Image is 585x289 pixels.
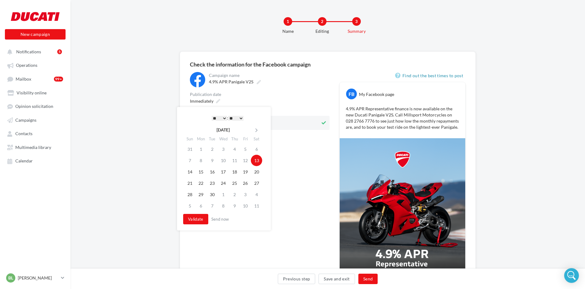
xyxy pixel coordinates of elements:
td: 1 [218,189,229,200]
td: 8 [218,200,229,211]
a: Mailbox99+ [4,73,67,85]
td: 15 [195,166,207,177]
button: Previous step [278,274,315,284]
span: Campaigns [15,117,36,123]
td: 4 [251,189,262,200]
td: 24 [218,177,229,189]
a: Multimedia library [4,142,67,153]
div: 1 [284,17,292,26]
th: Fri [240,135,251,143]
div: 2 [318,17,326,26]
td: 29 [195,189,207,200]
td: 19 [240,166,251,177]
div: Editing [303,28,342,34]
td: 30 [207,189,218,200]
td: 5 [240,143,251,155]
td: 9 [207,155,218,166]
th: Sun [184,135,195,143]
span: Multimedia library [15,145,51,150]
div: Campaign name [209,73,328,78]
a: BL [PERSON_NAME] [5,272,66,284]
td: 2 [207,143,218,155]
span: Contacts [15,131,32,136]
td: 11 [229,155,240,166]
th: Thu [229,135,240,143]
div: 5 [57,49,62,54]
div: 3 [352,17,361,26]
td: 28 [184,189,195,200]
div: Open Intercom Messenger [564,268,579,283]
button: Send now [209,215,232,223]
td: 1 [195,143,207,155]
td: 22 [195,177,207,189]
td: 21 [184,177,195,189]
span: Visibility online [17,90,47,95]
td: 13 [251,155,262,166]
td: 17 [218,166,229,177]
span: Mailbox [16,76,31,82]
a: Visibility online [4,87,67,98]
th: Wed [218,135,229,143]
div: Summary [337,28,376,34]
div: : [197,113,259,123]
td: 10 [218,155,229,166]
td: 7 [184,155,195,166]
td: 11 [251,200,262,211]
td: 3 [240,189,251,200]
td: 12 [240,155,251,166]
span: Calendar [15,158,33,164]
th: Tue [207,135,218,143]
button: Validate [183,214,208,224]
span: Immediately [190,98,213,104]
td: 2 [229,189,240,200]
span: Operations [16,63,37,68]
a: Opinion solicitation [4,101,67,112]
td: 27 [251,177,262,189]
button: Save and exit [319,274,355,284]
a: Calendar [4,155,67,166]
a: Find out the best times to post [395,72,466,79]
td: 5 [184,200,195,211]
td: 31 [184,143,195,155]
td: 6 [195,200,207,211]
td: 8 [195,155,207,166]
button: Send [358,274,378,284]
td: 7 [207,200,218,211]
td: 3 [218,143,229,155]
td: 14 [184,166,195,177]
div: FB [346,89,357,99]
td: 6 [251,143,262,155]
td: 25 [229,177,240,189]
td: 16 [207,166,218,177]
div: Name [268,28,308,34]
p: 4.9% APR Representative finance is now available on the new Ducati Panigale V2S. Call Millsport M... [346,106,459,130]
div: Publication date [190,92,330,97]
td: 23 [207,177,218,189]
a: Contacts [4,128,67,139]
span: Notifications [16,49,41,54]
div: My Facebook page [359,91,394,97]
span: BL [8,275,13,281]
td: 26 [240,177,251,189]
a: Operations [4,59,67,70]
div: 99+ [54,77,63,82]
a: Campaigns [4,114,67,125]
th: Mon [195,135,207,143]
td: 20 [251,166,262,177]
td: 9 [229,200,240,211]
span: 4.9% APR Panigale V2S [209,79,253,84]
div: Check the information for the Facebook campaign [190,62,466,67]
span: Opinion solicitation [15,104,53,109]
td: 4 [229,143,240,155]
button: Notifications 5 [4,46,64,57]
td: 18 [229,166,240,177]
td: 10 [240,200,251,211]
button: New campaign [5,29,66,40]
th: Sat [251,135,262,143]
th: [DATE] [195,125,251,135]
p: [PERSON_NAME] [18,275,58,281]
